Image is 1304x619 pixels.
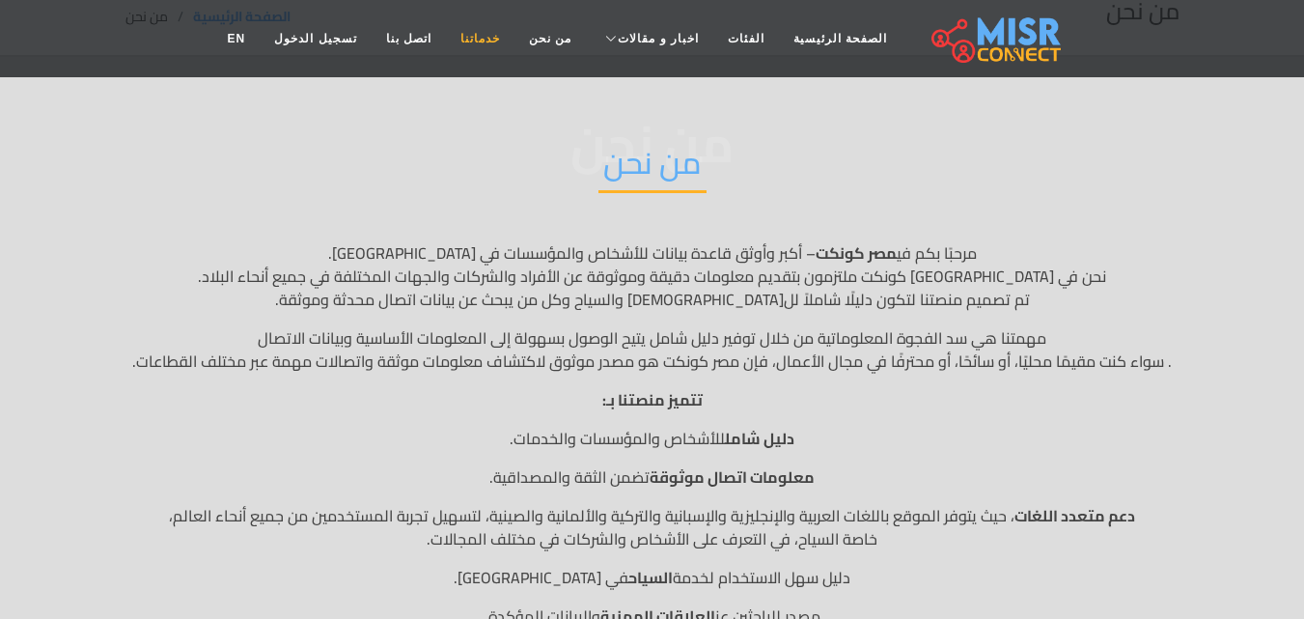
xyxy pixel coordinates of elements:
[618,30,699,47] span: اخبار و مقالات
[125,465,1179,489] p: تضمن الثقة والمصداقية.
[125,566,1179,589] p: دليل سهل الاستخدام لخدمة في [GEOGRAPHIC_DATA].
[125,427,1179,450] p: للأشخاص والمؤسسات والخدمات.
[628,563,673,592] strong: السياح
[446,20,514,57] a: خدماتنا
[602,385,703,414] strong: تتميز منصتنا بـ:
[650,463,815,492] strong: معلومات اتصال موثوقة
[586,20,713,57] a: اخبار و مقالات
[779,20,902,57] a: الصفحة الرئيسية
[260,20,371,57] a: تسجيل الدخول
[125,326,1179,373] p: مهمتنا هي سد الفجوة المعلوماتية من خلال توفير دليل شامل يتيح الوصول بسهولة إلى المعلومات الأساسية...
[514,20,586,57] a: من نحن
[1014,501,1135,530] strong: دعم متعدد اللغات
[816,239,897,267] strong: مصر كونكت
[713,20,779,57] a: الفئات
[372,20,446,57] a: اتصل بنا
[213,20,261,57] a: EN
[125,504,1179,550] p: ، حيث يتوفر الموقع باللغات العربية والإنجليزية والإسبانية والتركية والألمانية والصينية، لتسهيل تج...
[125,241,1179,311] p: مرحبًا بكم في – أكبر وأوثق قاعدة بيانات للأشخاص والمؤسسات في [GEOGRAPHIC_DATA]. نحن في [GEOGRAPHI...
[598,144,707,193] h2: من نحن
[931,14,1061,63] img: main.misr_connect
[725,424,794,453] strong: دليل شامل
